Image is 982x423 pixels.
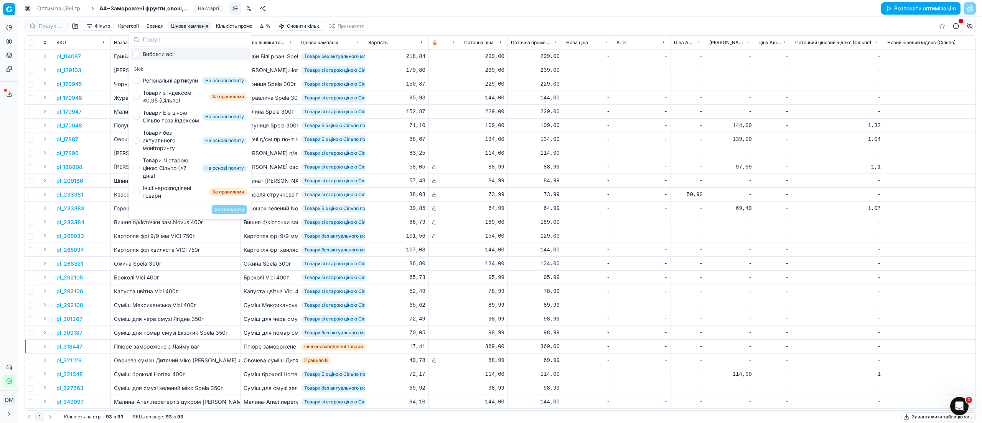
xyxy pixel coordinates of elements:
div: - [758,122,789,129]
div: Товари без актуального моніторингу [143,129,199,152]
p: [PERSON_NAME] овочева Дев'ятикомпонент [PERSON_NAME] 400г [114,163,237,171]
div: - [795,108,881,116]
div: - [709,149,752,157]
div: 189,00 [464,218,504,226]
div: 1,04 [795,135,881,143]
span: Новий ціновий індекс (Сільпо) [887,40,956,46]
div: - [709,177,752,185]
div: - [674,80,703,88]
div: - [887,108,981,116]
div: - [616,149,667,157]
div: 144,00 [709,122,752,129]
div: - [887,66,981,74]
div: - [566,218,610,226]
div: - [795,149,881,157]
div: Шпинат [PERSON_NAME] 400г [244,177,295,185]
button: pl_265033 [56,232,84,240]
div: Товари з індексом ≤0,95 (Сільпо) [143,89,206,104]
span: Товари Б з ціною Сільпо поза індексом [301,205,395,212]
div: 139,00 [709,135,752,143]
p: pl_292106 [56,288,83,295]
button: Expand [40,328,49,337]
div: Овочі д/см.пр.по-іт.Hortex с/м п/е 400г [244,135,295,143]
div: - [674,177,703,185]
span: Товари зі старою ціною Сільпо (>7 днів) [301,191,397,198]
div: - [566,80,610,88]
button: pl_129103 [56,66,81,74]
div: 109,00 [464,122,504,129]
div: - [566,108,610,116]
input: Пошук по SKU або назві [39,22,63,30]
button: DM [3,394,15,406]
button: Expand [40,217,49,226]
p: Овочі д/см.пр.по-іт.Hortex с/м п/е 400г [114,135,237,143]
div: 69,49 [709,205,752,212]
p: [PERSON_NAME].Hortex маслят.підберез.400г [114,66,237,74]
button: Фільтр [83,21,114,31]
div: - [758,94,789,102]
div: Гриби Білі різані Spela 300г [244,53,295,60]
span: Поточний ціновий індекс (Сільпо) [795,40,871,46]
div: 239,00 [511,66,560,74]
div: - [616,191,667,198]
button: Застосувати [212,205,247,214]
div: Горошок зелений Novus 400г [244,205,295,212]
div: - [887,94,981,102]
span: Поточна промо ціна [511,40,552,46]
div: - [758,80,789,88]
div: 170,80 [368,66,425,74]
button: pl_170946 [56,94,82,102]
span: 1 [966,397,972,403]
p: Малина Spela 300г [114,108,237,116]
div: - [709,53,752,60]
button: Expand [40,190,49,199]
div: 134,00 [464,135,504,143]
div: - [795,53,881,60]
span: Вартість [368,40,388,46]
div: 86,79 [368,218,425,226]
div: 239,00 [464,66,504,74]
span: На основі попиту [202,137,247,144]
div: 1,1 [795,163,881,171]
span: Товари зі старою ціною Сільпо (>7 днів) [301,163,397,171]
div: - [795,66,881,74]
button: pl_17896 [56,149,79,157]
button: pl_268321 [56,260,83,268]
div: 83,25 [368,149,425,157]
div: - [566,53,610,60]
button: Expand [40,121,49,130]
span: Ціна АТБ за 7 днів [674,40,695,46]
div: 73,99 [511,191,560,198]
div: 229,00 [464,80,504,88]
button: pl_170945 [56,80,82,88]
p: pl_233384 [56,218,84,226]
div: - [616,205,667,212]
div: Товари зі старою ціною Сільпо (>7 днів) [143,157,199,180]
div: 39,85 [368,205,425,212]
div: Полуниця Spela 300г [244,122,295,129]
button: Бренди [143,21,166,31]
div: 144,00 [464,94,504,102]
div: - [758,191,789,198]
div: 109,00 [511,122,560,129]
p: Квасоля стручкова Novus 400г [114,191,237,198]
div: - [887,80,981,88]
div: 134,00 [511,135,560,143]
button: Expand [40,65,49,74]
button: pl_17887 [56,135,78,143]
a: Оптимізаційні групи [37,5,86,12]
p: pl_170948 [56,122,82,129]
button: Expand [40,79,49,88]
div: - [758,177,789,185]
button: Цінова кампанія [168,21,211,31]
span: Δ, % [616,40,627,46]
div: Квасоля стручкова Novus 400г [244,191,295,198]
button: pl_309187 [56,329,82,337]
p: Горошок зелений Novus 400г [114,205,237,212]
div: - [566,135,610,143]
button: Кількість промо [213,21,255,31]
div: [PERSON_NAME] овочева Дев'ятикомпонент [PERSON_NAME] 400г [244,163,295,171]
